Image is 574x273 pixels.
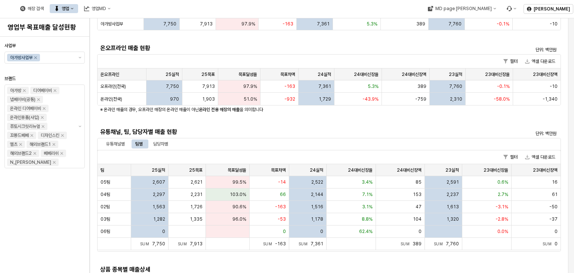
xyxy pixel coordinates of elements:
[75,85,84,168] button: 제안 사항 표시
[446,241,459,246] span: 7,760
[447,179,459,185] span: 2,591
[497,228,508,234] span: 0.0%
[10,150,32,157] div: 해외브랜드2
[317,21,330,27] span: 7,361
[362,216,373,222] span: 8.8%
[190,204,203,210] span: 1,726
[189,167,203,173] span: 25목표
[37,98,40,101] div: Remove 냅베이비(공통)
[52,143,55,146] div: Remove 해외브랜드1
[135,139,143,148] div: 팀별
[23,89,26,92] div: Remove 아가방
[152,204,165,210] span: 1,563
[275,241,286,246] span: -163
[450,46,556,53] p: 단위: 백만원
[434,242,446,246] span: Sum
[543,242,555,246] span: Sum
[166,71,179,77] span: 25실적
[101,83,126,89] span: 오프라인(전국)
[30,141,51,148] div: 해외브랜드1
[522,57,558,66] button: 엑셀 다운로드
[319,96,331,102] span: 1,729
[552,191,558,197] span: 61
[10,141,18,148] div: 엘츠
[419,228,422,234] span: 0
[10,87,21,94] div: 아가방
[283,228,286,234] span: 0
[496,204,508,210] span: -3.1%
[416,179,422,185] span: 85
[16,4,48,13] button: 매장 검색
[28,6,44,11] div: 매장 검색
[311,204,323,210] span: 1,516
[500,57,521,66] button: 필터
[449,71,462,77] span: 23실적
[41,125,44,128] div: Remove 퓨토시크릿리뉴얼
[100,106,481,113] p: ※ 온라인 매출의 경우, 오프라인 매장의 온라인 매출이 아닌 을 의미합니다
[228,167,246,173] span: 목표달성율
[549,216,558,222] span: -37
[524,4,573,14] button: [PERSON_NAME]
[423,4,500,13] button: MD page [PERSON_NAME]
[10,114,39,121] div: 온라인용품(사입)
[100,128,442,136] h5: 유통채널, 팀, 담당자별 매출 현황
[497,21,509,27] span: -0.1%
[10,123,40,130] div: 퓨토시크릿리뉴얼
[497,83,510,89] span: -0.1%
[162,228,165,234] span: 0
[101,21,123,27] span: 아가방사업부
[4,76,16,81] span: 브랜드
[413,241,422,246] span: 389
[80,4,115,13] div: 영업MD
[311,191,323,197] span: 2,144
[101,204,110,210] span: 02팀
[230,191,246,197] span: 103.0%
[152,241,165,246] span: 7,750
[368,83,379,89] span: 5.3%
[190,241,203,246] span: 7,913
[101,216,110,222] span: 03팀
[362,191,373,197] span: 7.1%
[435,6,491,11] div: MD page [PERSON_NAME]
[485,71,510,77] span: 23대비신장율
[362,96,379,102] span: -43.9%
[549,204,558,210] span: -50
[10,54,33,61] div: 아가방사업부
[30,134,33,137] div: Remove 꼬똥드베베
[533,71,558,77] span: 23대비신장액
[33,87,52,94] div: 디어베이비
[449,83,462,89] span: 7,760
[41,132,59,139] div: 디자인스킨
[7,24,82,31] h4: 영업부 목표매출 달성현황
[397,167,422,173] span: 24대비신장액
[284,83,295,89] span: -163
[450,130,556,137] p: 단위: 백만원
[447,191,459,197] span: 2,237
[131,139,147,148] div: 팀별
[153,216,165,222] span: 1,282
[280,71,295,77] span: 목표차액
[75,52,84,63] button: 제안 사항 표시
[100,45,442,52] h5: 온오프라인 매출 현황
[447,216,459,222] span: 1,320
[10,159,51,166] div: N_[PERSON_NAME]
[232,204,246,210] span: 90.6%
[552,179,558,185] span: 16
[201,71,215,77] span: 25목표
[284,96,295,102] span: -932
[413,216,422,222] span: 104
[241,21,255,27] span: 97.9%
[417,83,426,89] span: 389
[62,6,69,11] div: 영업
[496,216,508,222] span: -2.8%
[44,150,59,157] div: 베베리쉬
[278,216,286,222] span: -53
[415,96,426,102] span: -759
[533,167,558,173] span: 23대비신장액
[101,71,119,77] span: 온오프라인
[101,191,110,197] span: 04팀
[41,116,44,119] div: Remove 온라인용품(사입)
[190,216,203,222] span: 1,335
[199,107,240,112] strong: 온라인 전용 매장의 매출
[90,18,574,273] main: App Frame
